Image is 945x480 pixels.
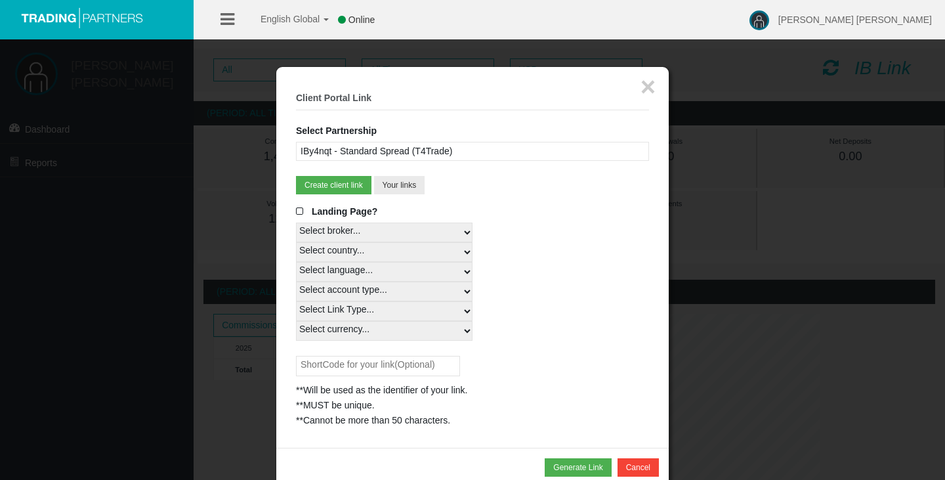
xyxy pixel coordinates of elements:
[16,7,148,28] img: logo.svg
[243,14,320,24] span: English Global
[374,176,425,194] button: Your links
[296,93,371,103] b: Client Portal Link
[296,176,371,194] button: Create client link
[640,74,656,100] button: ×
[296,413,649,428] div: **Cannot be more than 50 characters.
[312,206,377,217] span: Landing Page?
[618,458,659,477] button: Cancel
[545,458,611,477] button: Generate Link
[296,356,460,376] input: ShortCode for your link(Optional)
[749,11,769,30] img: user-image
[778,14,932,25] span: [PERSON_NAME] [PERSON_NAME]
[296,398,649,413] div: **MUST be unique.
[296,142,649,161] div: IBy4nqt - Standard Spread (T4Trade)
[296,123,377,139] label: Select Partnership
[348,14,375,25] span: Online
[296,383,649,398] div: **Will be used as the identifier of your link.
